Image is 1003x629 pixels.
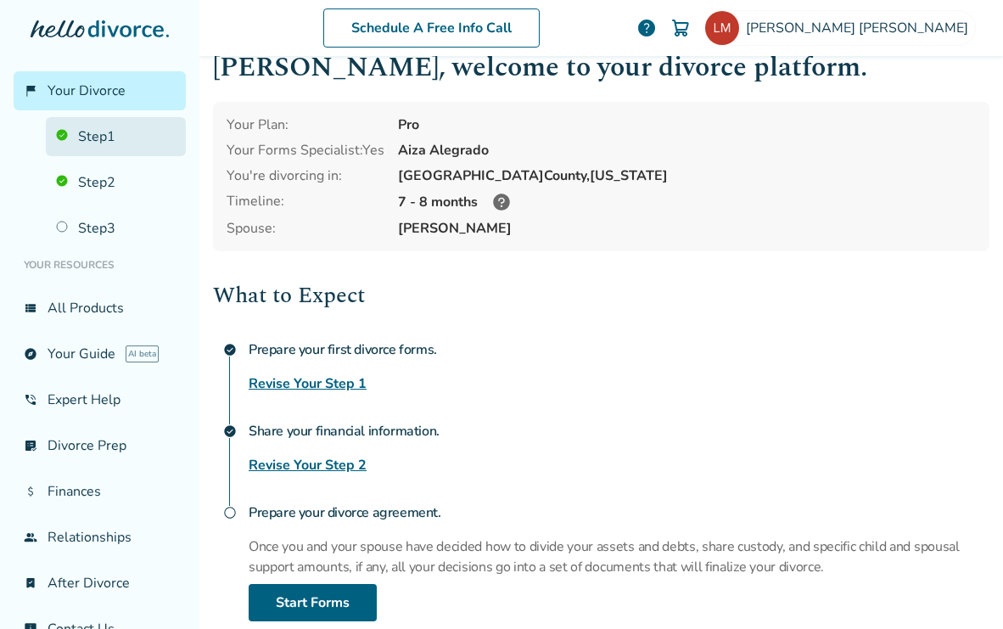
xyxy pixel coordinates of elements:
span: Your Divorce [48,81,126,100]
span: check_circle [223,343,237,357]
span: phone_in_talk [24,393,37,407]
a: phone_in_talkExpert Help [14,380,186,419]
li: Your Resources [14,248,186,282]
a: exploreYour GuideAI beta [14,334,186,373]
div: Aiza Alegrado [398,141,976,160]
iframe: Chat Widget [918,548,1003,629]
h4: Prepare your first divorce forms. [249,333,989,367]
h4: Prepare your divorce agreement. [249,496,989,530]
a: Schedule A Free Info Call [323,8,540,48]
a: groupRelationships [14,518,186,557]
a: Step2 [46,163,186,202]
span: view_list [24,301,37,315]
h4: Share your financial information. [249,414,989,448]
span: flag_2 [24,84,37,98]
div: 7 - 8 months [398,192,976,212]
a: view_listAll Products [14,289,186,328]
span: AI beta [126,345,159,362]
span: check_circle [223,424,237,438]
a: Step1 [46,117,186,156]
a: Start Forms [249,584,377,621]
a: list_alt_checkDivorce Prep [14,426,186,465]
a: Revise Your Step 2 [249,455,367,475]
a: Revise Your Step 1 [249,373,367,394]
span: radio_button_unchecked [223,506,237,519]
div: Pro [398,115,976,134]
span: [PERSON_NAME] [398,219,976,238]
div: [GEOGRAPHIC_DATA] County, [US_STATE] [398,166,976,185]
span: group [24,531,37,544]
a: bookmark_checkAfter Divorce [14,564,186,603]
h1: [PERSON_NAME] , welcome to your divorce platform. [213,47,989,88]
span: Spouse: [227,219,384,238]
div: Timeline: [227,192,384,212]
span: explore [24,347,37,361]
img: lisamozden@gmail.com [705,11,739,45]
span: attach_money [24,485,37,498]
h2: What to Expect [213,278,989,312]
div: Your Plan: [227,115,384,134]
a: flag_2Your Divorce [14,71,186,110]
span: bookmark_check [24,576,37,590]
a: attach_moneyFinances [14,472,186,511]
div: Your Forms Specialist: Yes [227,141,384,160]
div: You're divorcing in: [227,166,384,185]
p: Once you and your spouse have decided how to divide your assets and debts, share custody, and spe... [249,536,989,577]
a: help [636,18,657,38]
span: [PERSON_NAME] [PERSON_NAME] [746,19,975,37]
a: Step3 [46,209,186,248]
img: Cart [670,18,691,38]
span: list_alt_check [24,439,37,452]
